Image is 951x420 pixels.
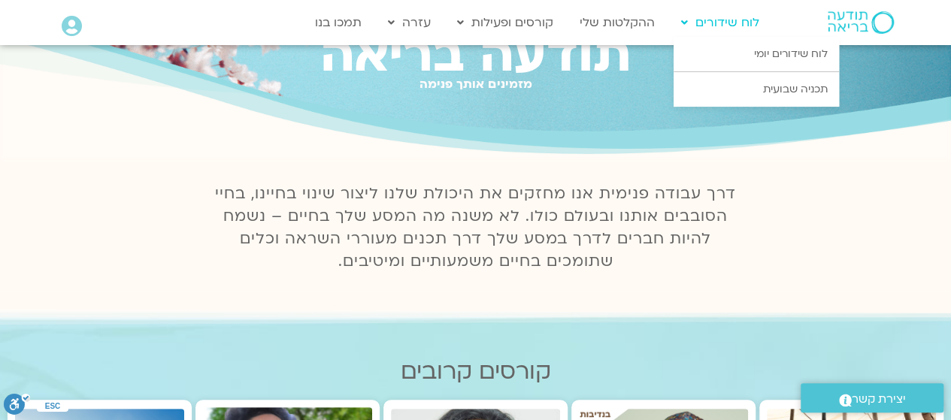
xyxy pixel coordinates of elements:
[828,11,894,34] img: תודעה בריאה
[674,8,767,37] a: לוח שידורים
[307,8,369,37] a: תמכו בנו
[380,8,438,37] a: עזרה
[801,383,943,412] a: יצירת קשר
[8,358,943,385] h2: קורסים קרובים
[207,183,745,273] p: דרך עבודה פנימית אנו מחזקים את היכולת שלנו ליצור שינוי בחיינו, בחיי הסובבים אותנו ובעולם כולו. לא...
[450,8,561,37] a: קורסים ופעילות
[572,8,662,37] a: ההקלטות שלי
[674,72,839,107] a: תכניה שבועית
[852,389,906,409] span: יצירת קשר
[674,37,839,71] a: לוח שידורים יומי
